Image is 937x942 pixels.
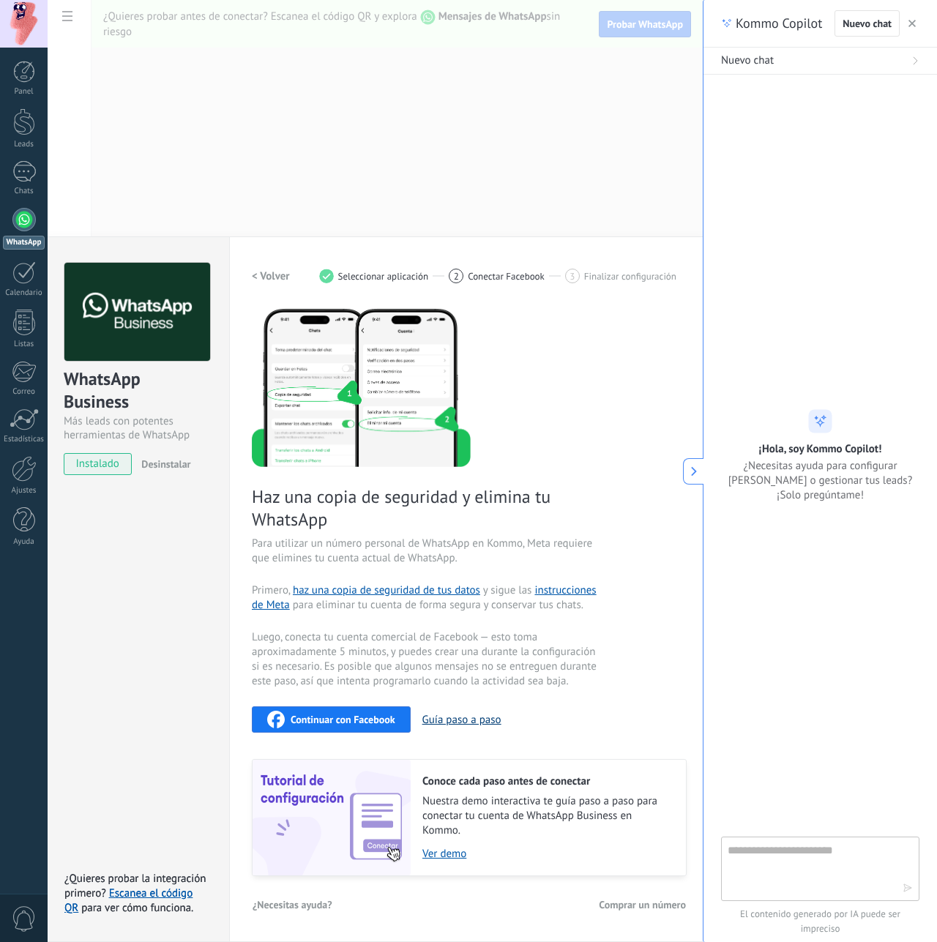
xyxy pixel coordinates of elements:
h2: ¡Hola, soy Kommo Copilot! [759,441,882,455]
span: Haz una copia de seguridad y elimina tu WhatsApp [252,485,600,531]
button: Nuevo chat [835,10,900,37]
a: Escanea el código QR [64,886,193,915]
div: Ayuda [3,537,45,547]
span: Conectar Facebook [468,271,545,282]
span: Continuar con Facebook [291,714,395,725]
span: 3 [570,270,575,283]
a: instrucciones de Meta [252,583,597,612]
span: para ver cómo funciona. [81,901,193,915]
h2: Conoce cada paso antes de conectar [422,774,671,788]
img: logo_main.png [64,263,210,362]
span: 2 [454,270,459,283]
div: Chats [3,187,45,196]
span: Desinstalar [141,457,190,471]
span: ¿Necesitas ayuda para configurar [PERSON_NAME] o gestionar tus leads? ¡Solo pregúntame! [721,458,919,502]
a: Ver demo [422,847,671,861]
span: Finalizar configuración [584,271,676,282]
button: Desinstalar [135,453,190,475]
div: WhatsApp [3,236,45,250]
span: Para utilizar un número personal de WhatsApp en Kommo, Meta requiere que elimines tu cuenta actua... [252,537,600,566]
span: Kommo Copilot [736,15,822,32]
span: Nuestra demo interactiva te guía paso a paso para conectar tu cuenta de WhatsApp Business en Kommo. [422,794,671,838]
div: Correo [3,387,45,397]
button: ¿Necesitas ayuda? [252,894,333,916]
span: Nuevo chat [843,18,892,29]
h2: < Volver [252,269,290,283]
div: Ajustes [3,486,45,496]
span: Primero, y sigue las para eliminar tu cuenta de forma segura y conservar tus chats. [252,583,600,613]
a: haz una copia de seguridad de tus datos [293,583,480,597]
span: Seleccionar aplicación [338,271,429,282]
button: Continuar con Facebook [252,706,411,733]
button: Comprar un número [598,894,687,916]
button: < Volver [252,263,290,289]
div: Panel [3,87,45,97]
span: Comprar un número [599,900,686,910]
div: Estadísticas [3,435,45,444]
span: ¿Necesitas ayuda? [253,900,332,910]
div: Leads [3,140,45,149]
div: WhatsApp Business [64,367,208,414]
img: delete personal phone [252,307,471,467]
span: Luego, conecta tu cuenta comercial de Facebook — esto toma aproximadamente 5 minutos, y puedes cr... [252,630,600,689]
button: Guía paso a paso [422,713,501,727]
button: Nuevo chat [703,48,937,75]
span: Nuevo chat [721,53,774,68]
span: El contenido generado por IA puede ser impreciso [721,907,919,936]
div: Listas [3,340,45,349]
div: Más leads con potentes herramientas de WhatsApp [64,414,208,442]
div: Calendario [3,288,45,298]
span: ¿Quieres probar la integración primero? [64,872,206,900]
span: instalado [64,453,131,475]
